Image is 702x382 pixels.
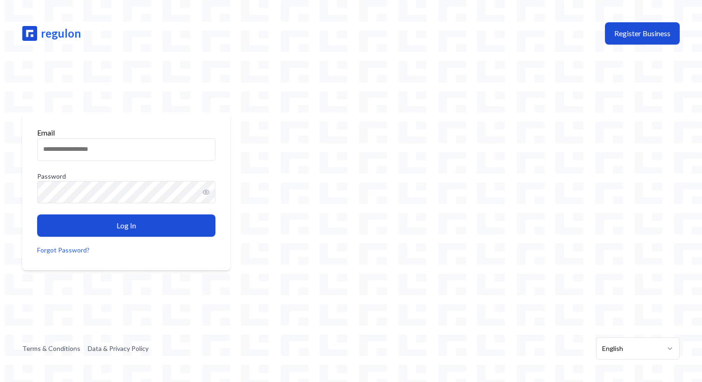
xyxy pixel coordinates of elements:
img: regulon logo [22,26,37,41]
a: regulon [22,26,81,41]
a: Data & Privacy Policy [88,344,149,353]
a: Forgot Password? [37,245,90,254]
button: Show password [202,181,215,203]
button: Forgot Password? [37,246,90,255]
a: Terms & Conditions [22,344,80,353]
label: Password [37,172,215,181]
span: regulon [41,26,81,41]
button: Log In [37,214,215,237]
label: Email [37,128,55,137]
button: Register Business [605,22,680,45]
